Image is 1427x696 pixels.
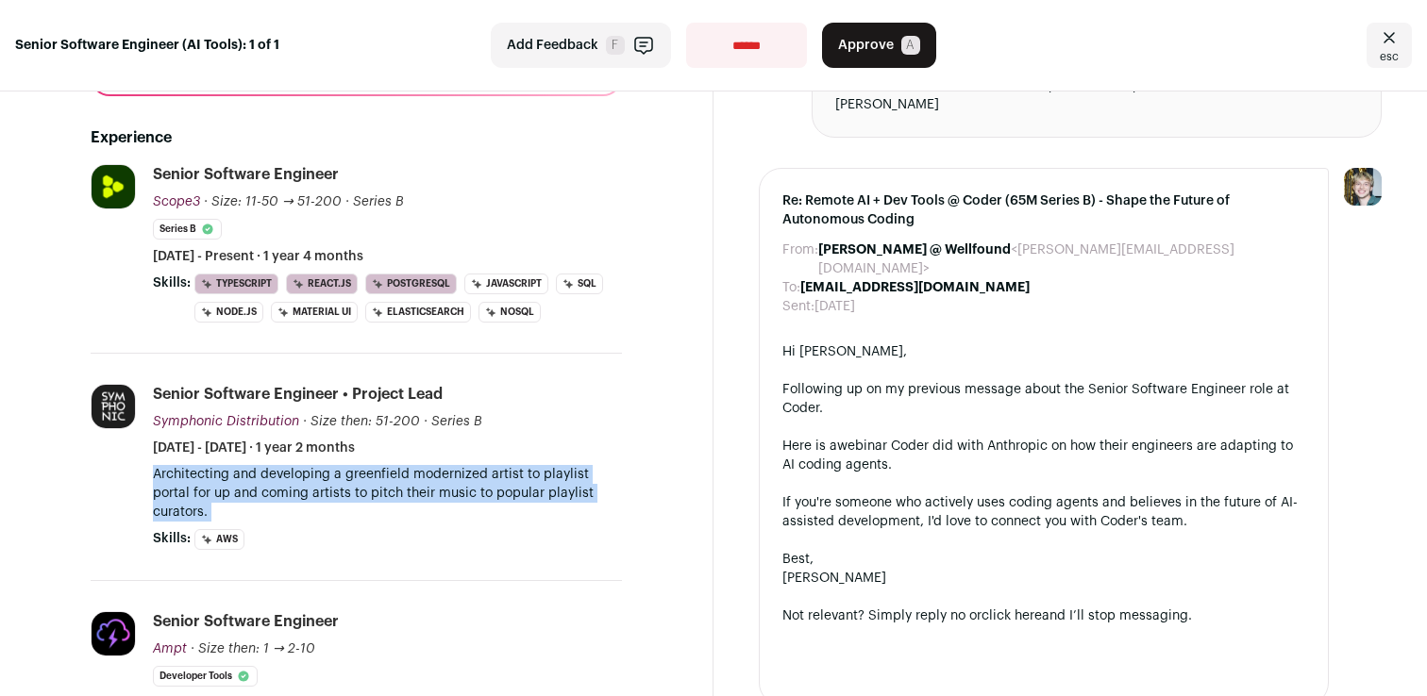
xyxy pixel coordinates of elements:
strong: Senior Software Engineer (AI Tools): 1 of 1 [15,36,279,55]
span: Symphonic Distribution [153,415,299,428]
button: Approve A [822,23,936,68]
span: Scope3 [153,195,200,208]
p: Architecting and developing a greenfield modernized artist to playlist portal for up and coming a... [153,465,622,522]
span: Approve [838,36,894,55]
div: Best, [782,550,1305,569]
div: Not relevant? Simply reply no or and I’ll stop messaging. [782,606,1305,625]
li: Material UI [271,302,358,323]
span: Here is a [782,439,837,453]
span: F [606,36,625,55]
a: click here [982,609,1042,622]
span: A [901,36,920,55]
a: Close [1367,23,1412,68]
a: webinar Coder did with Anthropic on how their engineers are adapting to AI coding agents [782,439,1293,472]
li: TypeScript [194,273,278,294]
dd: <[PERSON_NAME][EMAIL_ADDRESS][DOMAIN_NAME]> [818,240,1305,278]
span: Series B [431,415,482,428]
li: JavaScript [464,273,548,294]
li: Node.js [194,302,263,323]
span: Skills: [153,273,191,292]
span: [DATE] - Present · 1 year 4 months [153,247,363,266]
button: Add Feedback F [491,23,671,68]
span: Add Feedback [507,36,598,55]
b: [PERSON_NAME] @ Wellfound [818,243,1011,257]
li: NoSQL [478,302,541,323]
span: Skills: [153,529,191,548]
img: 6494470-medium_jpg [1344,168,1382,206]
li: Elasticsearch [365,302,471,323]
li: PostgreSQL [365,273,457,294]
span: · [424,412,428,431]
div: Hi [PERSON_NAME], [782,342,1305,361]
span: . [888,458,892,472]
span: · Size: 11-50 → 51-200 [204,195,342,208]
img: 87e8895453d4007aeae5265bd9b30bfa47673d4ea60d7d35e6837a30e41b85a2.jpg [92,612,135,655]
span: Re: Remote AI + Dev Tools @ Coder (65M Series B) - Shape the Future of Autonomous Coding [782,191,1305,229]
li: Developer Tools [153,666,258,687]
div: Senior Software Engineer [153,611,339,632]
li: SQL [556,273,603,294]
div: If you're someone who actively uses coding agents and believes in the future of AI-assisted devel... [782,493,1305,531]
b: [EMAIL_ADDRESS][DOMAIN_NAME] [800,281,1030,294]
dt: To: [782,278,800,297]
dt: From: [782,240,818,278]
span: [DATE] - [DATE] · 1 year 2 months [153,439,355,457]
span: esc [1380,49,1399,64]
li: Series B [153,219,222,240]
div: Senior Software Engineer [153,164,339,185]
span: · Size then: 51-200 [303,415,420,428]
h2: Experience [91,126,622,149]
div: Following up on my previous message about the Senior Software Engineer role at Coder. [782,380,1305,418]
li: AWS [194,529,244,550]
span: · [345,192,349,211]
li: React.js [286,273,358,294]
span: · Size then: 1 → 2-10 [191,642,315,655]
img: 33e2184176282662f4b4018b39e3a58c73991c31e89e8f36a06bcb4a8b9129fe.jpg [92,385,135,428]
div: Senior Software Engineer • Project Lead [153,384,443,405]
div: [PERSON_NAME] [782,569,1305,588]
span: Series B [353,195,404,208]
dt: Sent: [782,297,814,316]
img: 096676302535afe597f6e4988a0f57a4a57469e11d030c83b8a569e87037778b.jpg [92,165,135,208]
span: Ampt [153,642,187,655]
dd: [DATE] [814,297,855,316]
